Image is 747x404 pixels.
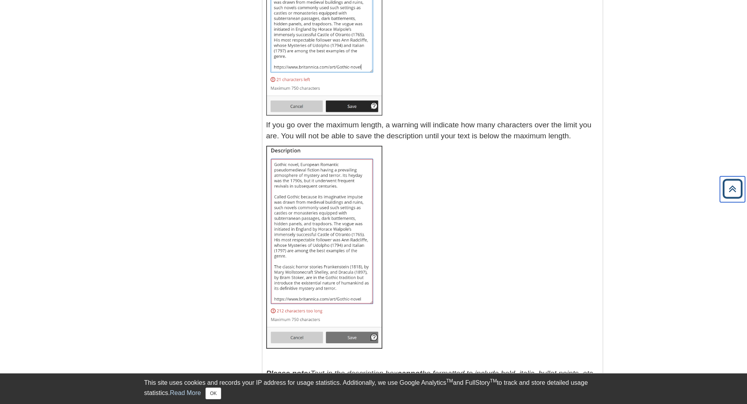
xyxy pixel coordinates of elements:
[205,388,221,399] button: Close
[266,120,599,142] p: If you go over the maximum length, a warning will indicate how many characters over the limit you...
[144,378,603,399] div: This site uses cookies and records your IP address for usage statistics. Additionally, we use Goo...
[490,378,497,384] sup: TM
[266,369,595,389] em: Text in the description box be formatted to include bold, italic, bullet points, etc. All text wi...
[398,369,422,377] u: cannot
[720,183,745,194] a: Back to Top
[170,390,201,396] a: Read More
[266,369,311,377] em: Please note:
[446,378,453,384] sup: TM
